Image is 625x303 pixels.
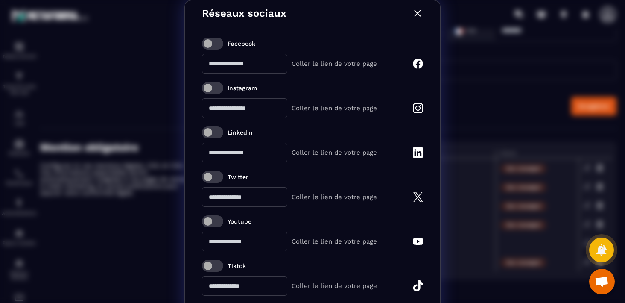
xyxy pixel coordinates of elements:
p: Twitter [228,174,248,180]
img: instagram-w.03fc5997.svg [413,103,423,113]
img: linkedin-small-w.c67d805a.svg [413,147,423,158]
p: Réseaux sociaux [202,7,286,19]
p: Instagram [228,85,257,91]
p: Facebook [228,40,255,47]
img: close-w.0bb75850.svg [412,8,423,19]
img: youtube-w.d4699799.svg [413,238,423,245]
p: Coller le lien de votre page [292,104,377,112]
p: Tiktok [228,262,246,269]
p: Coller le lien de votre page [292,60,377,68]
img: fb-small-w.b3ce3e1f.svg [413,59,423,69]
p: Coller le lien de votre page [292,193,377,201]
img: tiktok-w.1849bf46.svg [413,280,423,292]
p: Youtube [228,218,251,225]
p: Coller le lien de votre page [292,282,377,290]
p: Coller le lien de votre page [292,238,377,245]
img: twitter-w.8b702ac4.svg [413,192,423,202]
p: Coller le lien de votre page [292,149,377,156]
p: LinkedIn [228,129,253,136]
div: Ouvrir le chat [589,269,615,294]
